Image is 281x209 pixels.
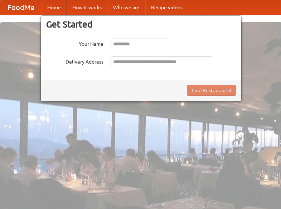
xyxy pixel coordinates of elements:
[187,85,236,96] button: Find Restaurants!
[46,39,103,48] label: Your Name
[46,19,236,30] h3: Get Started
[42,0,67,15] a: Home
[0,0,42,15] a: FoodMe
[145,0,188,15] a: Recipe videos
[46,56,103,65] label: Delivery Address
[107,0,145,15] a: Who we are
[67,0,107,15] a: How it works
